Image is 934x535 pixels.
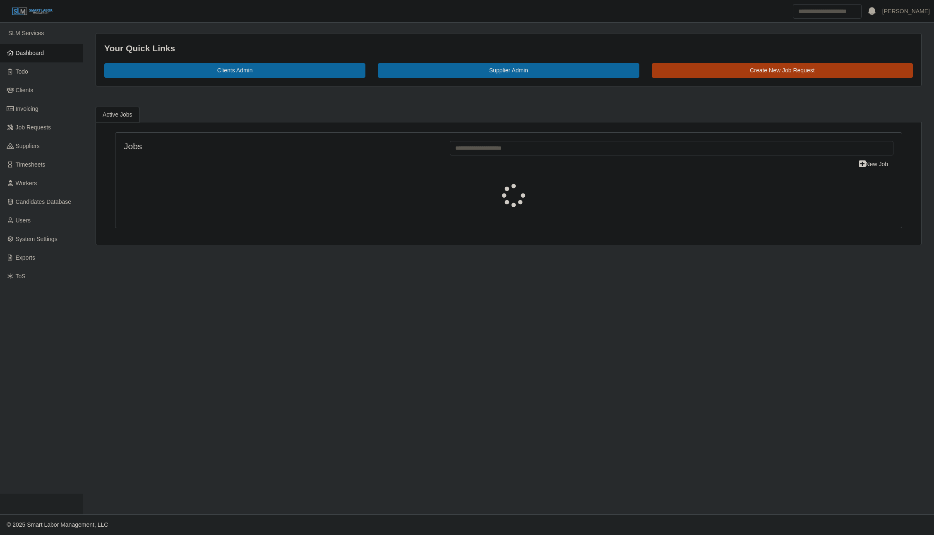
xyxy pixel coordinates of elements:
span: Suppliers [16,143,40,149]
img: SLM Logo [12,7,53,16]
span: ToS [16,273,26,279]
span: Todo [16,68,28,75]
a: Clients Admin [104,63,365,78]
span: Candidates Database [16,198,72,205]
a: Create New Job Request [652,63,913,78]
span: Timesheets [16,161,46,168]
span: Invoicing [16,105,38,112]
a: Active Jobs [96,107,139,123]
span: SLM Services [8,30,44,36]
span: System Settings [16,236,58,242]
span: Workers [16,180,37,186]
span: © 2025 Smart Labor Management, LLC [7,521,108,528]
span: Exports [16,254,35,261]
a: Supplier Admin [378,63,639,78]
span: Users [16,217,31,224]
span: Clients [16,87,34,93]
a: New Job [854,157,893,172]
div: Your Quick Links [104,42,913,55]
a: [PERSON_NAME] [882,7,930,16]
h4: Jobs [124,141,437,151]
input: Search [793,4,862,19]
span: Dashboard [16,50,44,56]
span: Job Requests [16,124,51,131]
